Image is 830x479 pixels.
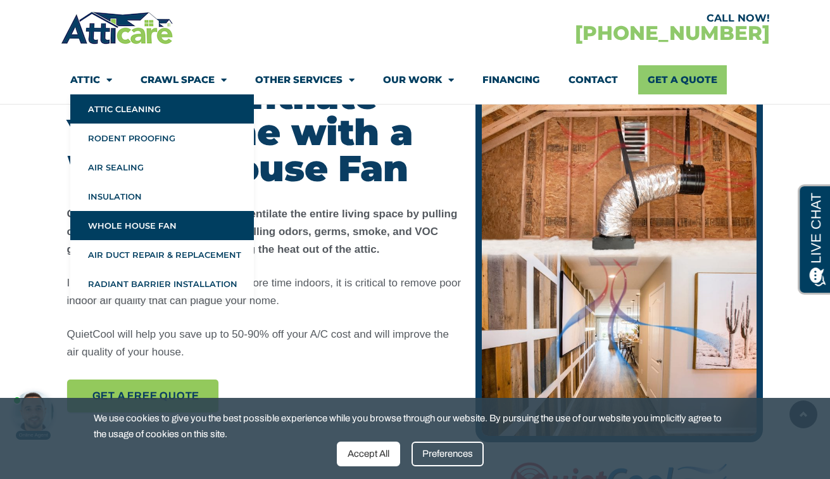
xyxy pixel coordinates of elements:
div: CALL NOW! [415,13,770,23]
a: Our Work [383,65,454,94]
a: Financing [482,65,540,94]
h2: Cool & Ventilate Your Home with a Whole House Fan [67,78,463,186]
span: Opens a chat window [31,10,102,26]
a: Contact [569,65,618,94]
a: Get A Quote [638,65,727,94]
p: QuietCool will help you save up to 50-90% off your A/C cost and will improve the air quality of y... [67,326,463,361]
a: Whole House Fan [70,211,254,240]
a: Rodent Proofing [70,124,254,153]
a: Air Sealing [70,153,254,182]
ul: Attic [70,94,254,298]
a: Air Duct Repair & Replacement [70,240,254,269]
div: Accept All [337,442,400,466]
strong: QuietCool is designed to cool and ventilate the entire living space by pulling cool air from the ... [67,208,458,255]
iframe: Chat Invitation [6,346,209,441]
span: We use cookies to give you the best possible experience while you browse through our website. By ... [94,411,727,442]
a: Insulation [70,182,254,211]
a: Attic [70,65,112,94]
a: Crawl Space [141,65,227,94]
a: Other Services [255,65,355,94]
span: In a time where people are spending more time indoors, it is critical to remove poor indoor air q... [67,277,462,307]
div: Preferences [412,442,484,466]
a: Attic Cleaning [70,94,254,124]
a: Radiant Barrier Installation [70,269,254,298]
nav: Menu [70,65,760,94]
